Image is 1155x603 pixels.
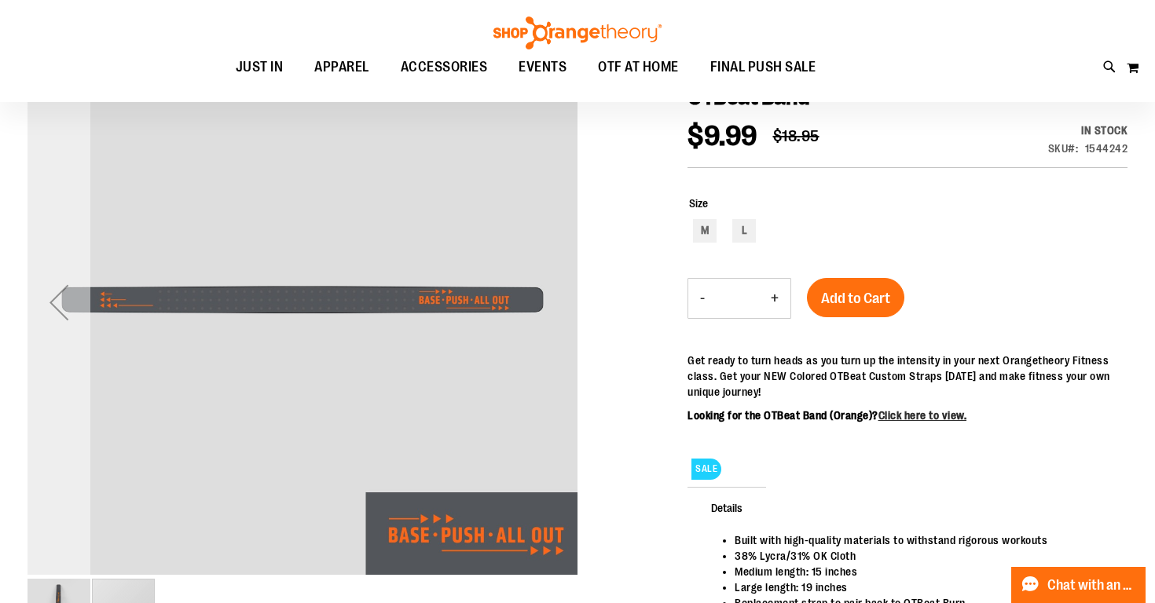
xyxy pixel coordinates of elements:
a: FINAL PUSH SALE [695,49,832,85]
div: M [693,219,717,243]
img: OTBeat Band [27,25,577,575]
a: EVENTS [503,49,582,86]
li: Large length: 19 inches [735,579,1112,595]
li: Medium length: 15 inches [735,564,1112,579]
p: Get ready to turn heads as you turn up the intensity in your next Orangetheory Fitness class. Get... [687,353,1127,400]
a: APPAREL [299,49,385,86]
button: Increase product quantity [759,279,790,318]
a: Click here to view. [878,409,967,422]
span: Details [687,487,766,528]
img: Shop Orangetheory [491,16,664,49]
strong: SKU [1048,142,1079,155]
span: JUST IN [236,49,284,85]
div: Previous [27,27,90,577]
a: JUST IN [220,49,299,86]
span: SALE [691,459,721,480]
div: L [732,219,756,243]
button: Add to Cart [807,278,904,317]
li: Built with high-quality materials to withstand rigorous workouts [735,532,1112,548]
span: Chat with an Expert [1047,578,1136,593]
span: $18.95 [773,127,819,145]
span: ACCESSORIES [401,49,488,85]
b: Looking for the OTBeat Band (Orange)? [687,409,966,422]
span: EVENTS [519,49,566,85]
span: APPAREL [314,49,369,85]
a: OTF AT HOME [582,49,695,86]
span: OTF AT HOME [598,49,679,85]
span: FINAL PUSH SALE [710,49,816,85]
span: $9.99 [687,120,757,152]
span: Add to Cart [821,290,890,307]
div: OTBeat Band [27,27,577,577]
div: Availability [1048,122,1128,138]
div: 1544242 [1085,141,1128,156]
input: Product quantity [717,280,759,317]
div: In stock [1048,122,1128,138]
button: Decrease product quantity [688,279,717,318]
li: 38% Lycra/31% OK Cloth [735,548,1112,564]
button: Chat with an Expert [1011,567,1146,603]
a: ACCESSORIES [385,49,504,86]
span: Size [689,197,708,210]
